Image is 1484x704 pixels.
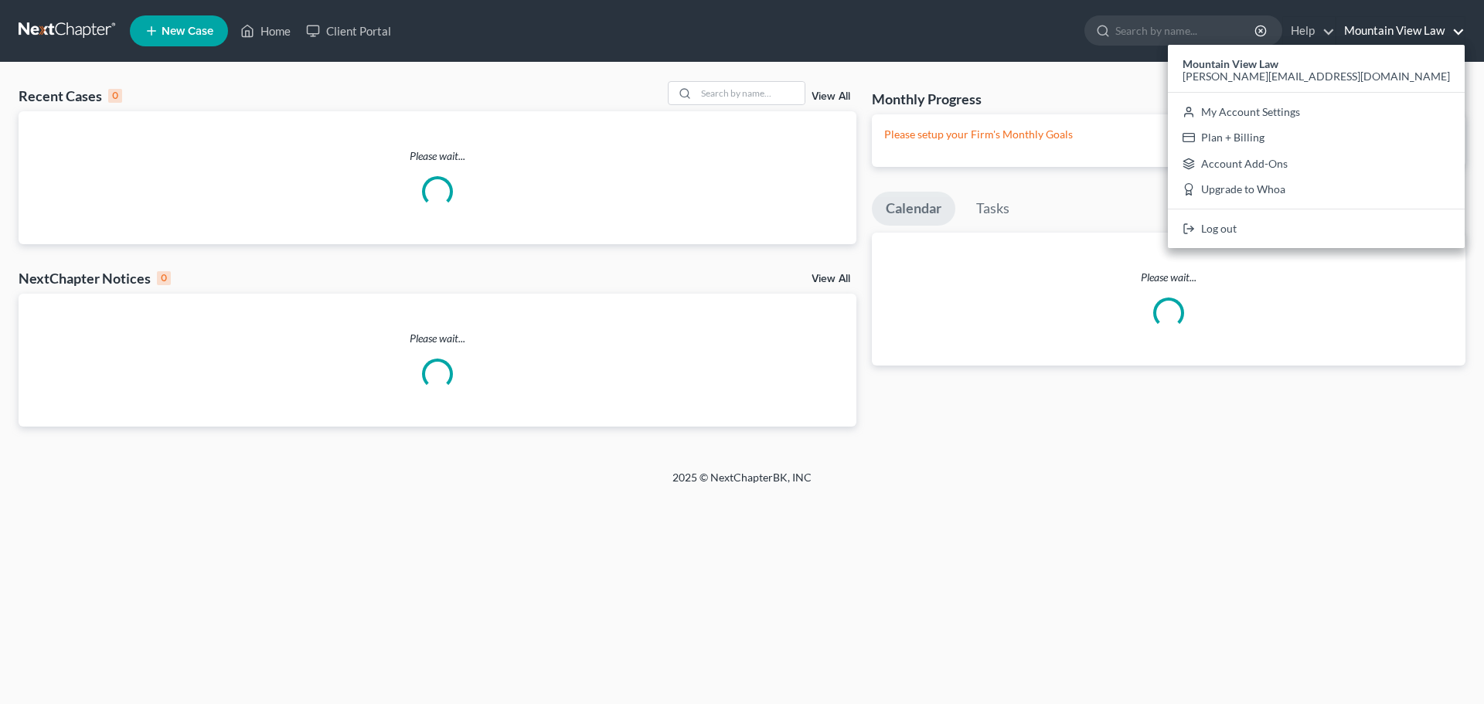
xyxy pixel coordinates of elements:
a: Account Add-Ons [1168,151,1465,177]
p: Please wait... [19,148,856,164]
p: Please wait... [19,331,856,346]
a: View All [812,91,850,102]
input: Search by name... [696,82,805,104]
div: Recent Cases [19,87,122,105]
strong: Mountain View Law [1183,57,1278,70]
input: Search by name... [1115,16,1257,45]
a: Client Portal [298,17,399,45]
p: Please wait... [872,270,1465,285]
span: New Case [162,26,213,37]
a: Plan + Billing [1168,124,1465,151]
div: NextChapter Notices [19,269,171,287]
div: Mountain View Law [1168,45,1465,248]
a: Calendar [872,192,955,226]
a: Mountain View Law [1336,17,1465,45]
a: My Account Settings [1168,99,1465,125]
a: Upgrade to Whoa [1168,177,1465,203]
a: Log out [1168,216,1465,242]
div: 2025 © NextChapterBK, INC [301,470,1183,498]
div: 0 [108,89,122,103]
a: Help [1283,17,1335,45]
div: 0 [157,271,171,285]
p: Please setup your Firm's Monthly Goals [884,127,1453,142]
a: Tasks [962,192,1023,226]
h3: Monthly Progress [872,90,982,108]
a: Home [233,17,298,45]
a: View All [812,274,850,284]
span: [PERSON_NAME][EMAIL_ADDRESS][DOMAIN_NAME] [1183,70,1450,83]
